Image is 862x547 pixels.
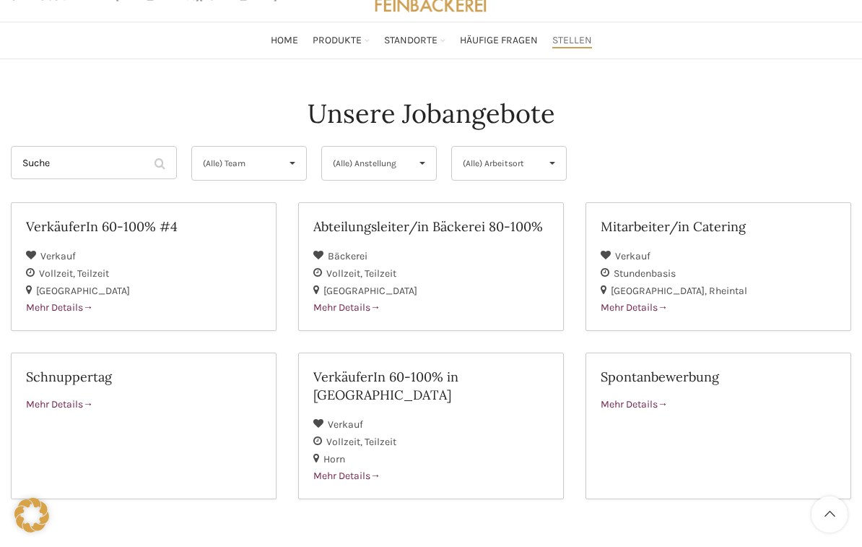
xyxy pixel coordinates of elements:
[552,26,592,55] a: Stellen
[585,353,851,499] a: Spontanbewerbung Mehr Details
[463,147,531,180] span: (Alle) Arbeitsort
[326,267,365,280] span: Vollzeit
[40,250,76,262] span: Verkauf
[26,301,93,314] span: Mehr Details
[313,34,362,48] span: Produkte
[271,26,298,55] a: Home
[460,26,538,55] a: Häufige Fragen
[271,34,298,48] span: Home
[39,267,77,280] span: Vollzeit
[365,267,396,280] span: Teilzeit
[26,398,93,410] span: Mehr Details
[460,34,538,48] span: Häufige Fragen
[4,26,858,55] div: Main navigation
[313,470,380,482] span: Mehr Details
[77,267,109,280] span: Teilzeit
[313,368,549,404] h2: VerkäuferIn 60-100% in [GEOGRAPHIC_DATA]
[328,250,367,262] span: Bäckerei
[308,95,555,132] h4: Unsere Jobangebote
[409,147,436,180] span: ▾
[365,436,396,448] span: Teilzeit
[279,147,306,180] span: ▾
[614,267,676,280] span: Stundenbasis
[384,26,445,55] a: Standorte
[328,418,363,431] span: Verkauf
[26,368,261,386] h2: Schnuppertag
[11,202,277,331] a: VerkäuferIn 60-100% #4 Verkauf Vollzeit Teilzeit [GEOGRAPHIC_DATA] Mehr Details
[313,26,370,55] a: Produkte
[601,368,836,386] h2: Spontanbewerbung
[36,285,130,297] span: [GEOGRAPHIC_DATA]
[323,453,345,465] span: Horn
[615,250,650,262] span: Verkauf
[601,398,668,410] span: Mehr Details
[11,353,277,499] a: Schnuppertag Mehr Details
[611,285,709,297] span: [GEOGRAPHIC_DATA]
[26,217,261,236] h2: VerkäuferIn 60-100% #4
[585,202,851,331] a: Mitarbeiter/in Catering Verkauf Stundenbasis [GEOGRAPHIC_DATA] Rheintal Mehr Details
[313,301,380,314] span: Mehr Details
[323,285,417,297] span: [GEOGRAPHIC_DATA]
[601,301,668,314] span: Mehr Details
[811,496,848,533] a: Scroll to top button
[709,285,747,297] span: Rheintal
[11,146,177,179] input: Suche
[298,202,564,331] a: Abteilungsleiter/in Bäckerei 80-100% Bäckerei Vollzeit Teilzeit [GEOGRAPHIC_DATA] Mehr Details
[326,436,365,448] span: Vollzeit
[298,353,564,499] a: VerkäuferIn 60-100% in [GEOGRAPHIC_DATA] Verkauf Vollzeit Teilzeit Horn Mehr Details
[313,217,549,236] h2: Abteilungsleiter/in Bäckerei 80-100%
[601,217,836,236] h2: Mitarbeiter/in Catering
[539,147,566,180] span: ▾
[552,34,592,48] span: Stellen
[203,147,271,180] span: (Alle) Team
[333,147,401,180] span: (Alle) Anstellung
[384,34,437,48] span: Standorte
